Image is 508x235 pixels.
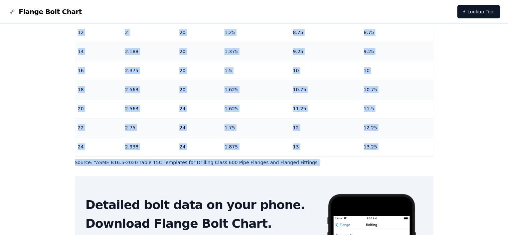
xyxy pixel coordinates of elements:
h2: Download Flange Bolt Chart. [86,217,316,230]
td: 2.563 [122,80,177,99]
td: 2.75 [122,118,177,137]
td: 10 [290,61,361,80]
td: 1.75 [222,118,290,137]
td: 24 [75,137,123,156]
td: 16 [75,61,123,80]
a: Flange Bolt Chart LogoFlange Bolt Chart [8,7,82,16]
td: 14 [75,42,123,61]
td: 13.25 [361,137,433,156]
td: 1.875 [222,137,290,156]
td: 13 [290,137,361,156]
td: 2.938 [122,137,177,156]
td: 20 [177,80,222,99]
td: 9.25 [290,42,361,61]
img: Flange Bolt Chart Logo [8,8,16,16]
h2: Detailed bolt data on your phone. [86,198,316,212]
td: 11.25 [290,99,361,118]
td: 10.75 [290,80,361,99]
td: 11.5 [361,99,433,118]
td: 20 [177,61,222,80]
td: 1.5 [222,61,290,80]
td: 12.25 [361,118,433,137]
td: 10.75 [361,80,433,99]
span: Flange Bolt Chart [19,7,82,16]
td: 22 [75,118,123,137]
p: Source: " ASME B16.5-2020 Table 15C Templates for Drilling Class 600 Pipe Flanges and Flanged Fit... [75,159,434,166]
td: 8.75 [361,23,433,42]
td: 8.75 [290,23,361,42]
td: 20 [177,42,222,61]
td: 2.188 [122,42,177,61]
td: 1.375 [222,42,290,61]
td: 2.563 [122,99,177,118]
td: 24 [177,99,222,118]
td: 9.25 [361,42,433,61]
td: 24 [177,118,222,137]
td: 18 [75,80,123,99]
td: 1.625 [222,99,290,118]
td: 1.625 [222,80,290,99]
td: 24 [177,137,222,156]
td: 2 [122,23,177,42]
td: 10 [361,61,433,80]
td: 20 [177,23,222,42]
td: 1.25 [222,23,290,42]
td: 12 [290,118,361,137]
td: 20 [75,99,123,118]
td: 2.375 [122,61,177,80]
a: ⚡ Lookup Tool [457,5,500,18]
td: 12 [75,23,123,42]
